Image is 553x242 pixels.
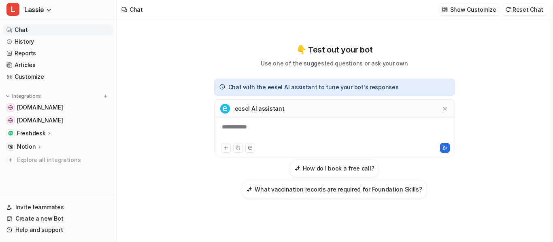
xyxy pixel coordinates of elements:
p: Chat with the eesel AI assistant to tune your bot's responses [228,83,399,91]
img: explore all integrations [6,156,15,164]
img: reset [505,6,511,13]
img: www.whenhoundsfly.com [8,105,13,110]
span: [DOMAIN_NAME] [17,116,63,124]
span: Explore all integrations [17,154,110,166]
a: Create a new Bot [3,213,113,224]
p: Integrations [12,93,41,99]
a: Invite teammates [3,202,113,213]
a: Articles [3,59,113,71]
span: L [6,3,19,16]
p: Freshdesk [17,129,45,137]
p: 👇 Test out your bot [296,44,372,56]
img: Notion [8,144,13,149]
img: How do I book a free call? [295,165,300,171]
a: www.whenhoundsfly.com[DOMAIN_NAME] [3,102,113,113]
a: Explore all integrations [3,154,113,166]
button: Integrations [3,92,43,100]
img: expand menu [5,93,11,99]
button: How do I book a free call?How do I book a free call? [290,160,379,177]
h3: What vaccination records are required for Foundation Skills? [255,185,422,194]
p: Use one of the suggested questions or ask your own [261,59,408,67]
h3: How do I book a free call? [303,164,374,173]
button: Reset Chat [503,4,547,15]
a: History [3,36,113,47]
p: eesel AI assistant [235,105,285,113]
a: Reports [3,48,113,59]
div: Chat [130,5,143,14]
span: Lassie [24,4,44,15]
a: Customize [3,71,113,82]
img: online.whenhoundsfly.com [8,118,13,123]
p: Show Customize [450,5,496,14]
img: customize [442,6,448,13]
a: online.whenhoundsfly.com[DOMAIN_NAME] [3,115,113,126]
img: Freshdesk [8,131,13,136]
a: Chat [3,24,113,36]
button: What vaccination records are required for Foundation Skills?What vaccination records are required... [242,181,427,198]
img: What vaccination records are required for Foundation Skills? [247,186,252,192]
button: Show Customize [440,4,500,15]
a: Help and support [3,224,113,236]
img: menu_add.svg [103,93,108,99]
span: [DOMAIN_NAME] [17,103,63,112]
p: Notion [17,143,36,151]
